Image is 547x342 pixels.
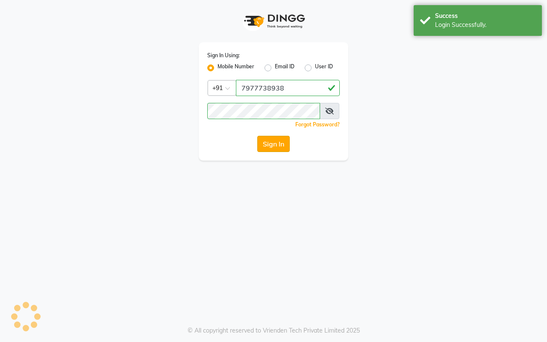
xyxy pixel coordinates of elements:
button: Sign In [257,136,290,152]
img: logo1.svg [239,9,308,34]
input: Username [236,80,340,96]
label: Mobile Number [218,63,254,73]
div: Success [435,12,535,20]
label: User ID [315,63,333,73]
label: Sign In Using: [207,52,240,59]
a: Forgot Password? [295,121,340,128]
div: Login Successfully. [435,20,535,29]
label: Email ID [275,63,294,73]
input: Username [207,103,320,119]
